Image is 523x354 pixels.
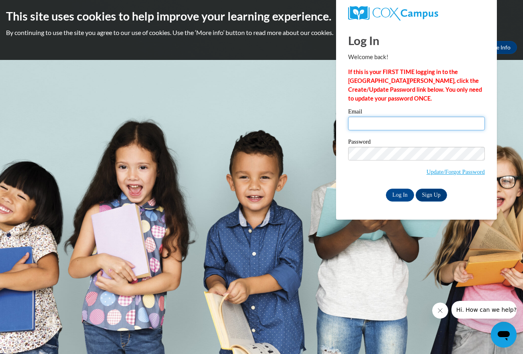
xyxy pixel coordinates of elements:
[348,53,485,62] p: Welcome back!
[348,6,438,21] img: COX Campus
[491,322,517,348] iframe: Button to launch messaging window
[348,32,485,49] h1: Log In
[451,301,517,319] iframe: Message from company
[6,28,517,37] p: By continuing to use the site you agree to our use of cookies. Use the ‘More info’ button to read...
[427,169,485,175] a: Update/Forgot Password
[432,303,448,319] iframe: Close message
[348,139,485,147] label: Password
[348,6,485,21] a: COX Campus
[348,68,482,102] strong: If this is your FIRST TIME logging in to the [GEOGRAPHIC_DATA][PERSON_NAME], click the Create/Upd...
[386,189,414,202] input: Log In
[479,41,517,54] a: More Info
[6,8,517,24] h2: This site uses cookies to help improve your learning experience.
[416,189,447,202] a: Sign Up
[348,109,485,117] label: Email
